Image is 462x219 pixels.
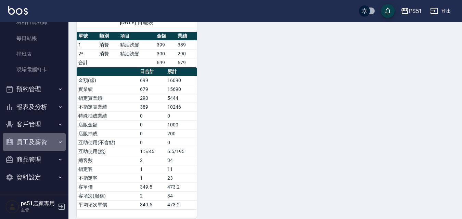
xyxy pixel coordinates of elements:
[166,191,197,200] td: 34
[409,7,422,15] div: PS51
[138,200,166,209] td: 349.5
[3,133,66,151] button: 員工及薪資
[77,129,138,138] td: 店販抽成
[155,49,176,58] td: 300
[166,102,197,111] td: 10246
[21,200,56,207] h5: ps51店家專用
[3,30,66,46] a: 每日結帳
[77,200,138,209] td: 平均項次單價
[77,111,138,120] td: 特殊抽成業績
[98,40,118,49] td: 消費
[166,165,197,174] td: 11
[98,49,118,58] td: 消費
[8,6,28,15] img: Logo
[77,32,98,41] th: 單號
[166,120,197,129] td: 1000
[138,85,166,94] td: 679
[166,94,197,102] td: 5444
[77,191,138,200] td: 客項次(服務)
[118,49,155,58] td: 精油洗髮
[138,174,166,182] td: 1
[138,165,166,174] td: 1
[77,147,138,156] td: 互助使用(點)
[3,168,66,186] button: 資料設定
[166,182,197,191] td: 473.2
[176,32,197,41] th: 業績
[166,174,197,182] td: 23
[138,182,166,191] td: 349.5
[3,98,66,116] button: 報表及分析
[77,76,138,85] td: 金額(虛)
[3,62,66,78] a: 現場電腦打卡
[77,182,138,191] td: 客單價
[166,200,197,209] td: 473.2
[3,115,66,133] button: 客戶管理
[138,111,166,120] td: 0
[138,76,166,85] td: 699
[398,4,425,18] button: PS51
[138,156,166,165] td: 2
[21,207,56,213] p: 主管
[138,147,166,156] td: 1.5/45
[155,32,176,41] th: 金額
[176,49,197,58] td: 290
[78,42,81,47] a: 1
[166,156,197,165] td: 34
[138,138,166,147] td: 0
[155,58,176,67] td: 699
[118,32,155,41] th: 項目
[3,46,66,62] a: 排班表
[138,67,166,76] th: 日合計
[138,129,166,138] td: 0
[138,191,166,200] td: 2
[3,151,66,168] button: 商品管理
[77,85,138,94] td: 實業績
[98,32,118,41] th: 類別
[381,4,395,18] button: save
[77,58,98,67] td: 合計
[3,80,66,98] button: 預約管理
[155,40,176,49] td: 399
[77,94,138,102] td: 指定實業績
[77,138,138,147] td: 互助使用(不含點)
[5,200,19,214] img: Person
[166,129,197,138] td: 200
[166,67,197,76] th: 累計
[176,58,197,67] td: 679
[3,14,66,30] a: 材料自購登錄
[176,40,197,49] td: 389
[77,67,197,209] table: a dense table
[166,85,197,94] td: 15690
[138,102,166,111] td: 389
[138,94,166,102] td: 290
[77,102,138,111] td: 不指定實業績
[77,120,138,129] td: 店販金額
[166,138,197,147] td: 0
[166,111,197,120] td: 0
[77,156,138,165] td: 總客數
[138,120,166,129] td: 0
[118,40,155,49] td: 精油洗髮
[77,32,197,67] table: a dense table
[166,76,197,85] td: 16090
[427,5,454,17] button: 登出
[77,174,138,182] td: 不指定客
[77,165,138,174] td: 指定客
[166,147,197,156] td: 6.5/195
